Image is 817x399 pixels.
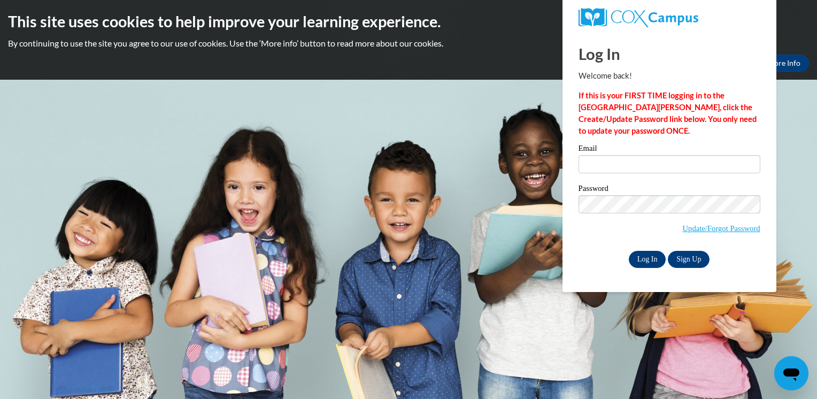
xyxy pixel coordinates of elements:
a: Sign Up [668,251,710,268]
h2: This site uses cookies to help improve your learning experience. [8,11,809,32]
a: Update/Forgot Password [683,224,760,233]
h1: Log In [579,43,760,65]
img: COX Campus [579,8,698,27]
input: Log In [629,251,666,268]
strong: If this is your FIRST TIME logging in to the [GEOGRAPHIC_DATA][PERSON_NAME], click the Create/Upd... [579,91,757,135]
a: More Info [759,55,809,72]
p: Welcome back! [579,70,760,82]
label: Password [579,185,760,195]
iframe: Button to launch messaging window [774,356,808,390]
p: By continuing to use the site you agree to our use of cookies. Use the ‘More info’ button to read... [8,37,809,49]
label: Email [579,144,760,155]
a: COX Campus [579,8,760,27]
